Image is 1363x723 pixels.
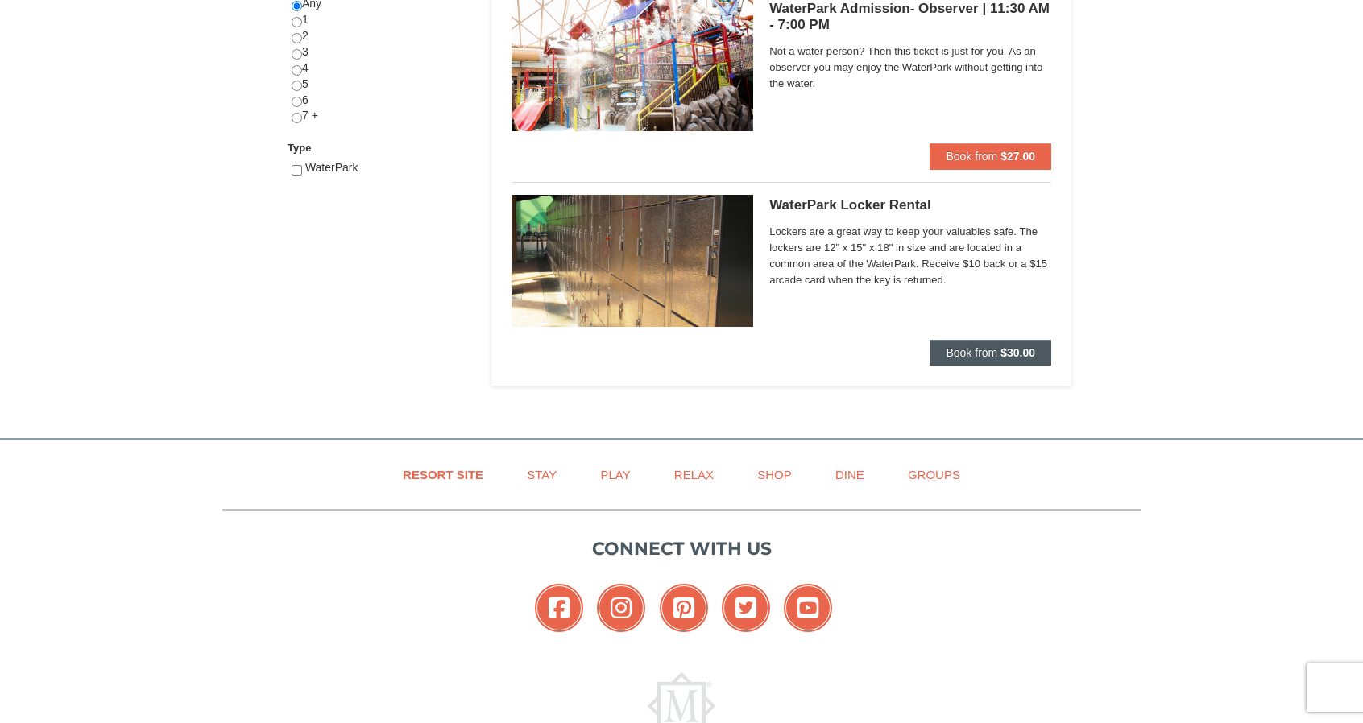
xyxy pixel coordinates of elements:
a: Relax [654,457,734,493]
p: Connect with us [222,535,1141,562]
strong: $27.00 [1000,150,1035,163]
img: 6619917-1005-d92ad057.png [512,195,753,327]
a: Stay [507,457,577,493]
button: Book from $30.00 [930,340,1051,366]
span: Book from [946,346,997,359]
h5: WaterPark Admission- Observer | 11:30 AM - 7:00 PM [769,1,1051,33]
strong: Type [288,142,311,154]
span: Lockers are a great way to keep your valuables safe. The lockers are 12" x 15" x 18" in size and ... [769,224,1051,288]
strong: $30.00 [1000,346,1035,359]
button: Book from $27.00 [930,143,1051,169]
a: Shop [737,457,812,493]
a: Dine [815,457,884,493]
a: Play [580,457,650,493]
a: Resort Site [383,457,503,493]
h5: WaterPark Locker Rental [769,197,1051,213]
a: Groups [888,457,980,493]
span: Not a water person? Then this ticket is just for you. As an observer you may enjoy the WaterPark ... [769,43,1051,92]
span: Book from [946,150,997,163]
span: WaterPark [305,161,358,174]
